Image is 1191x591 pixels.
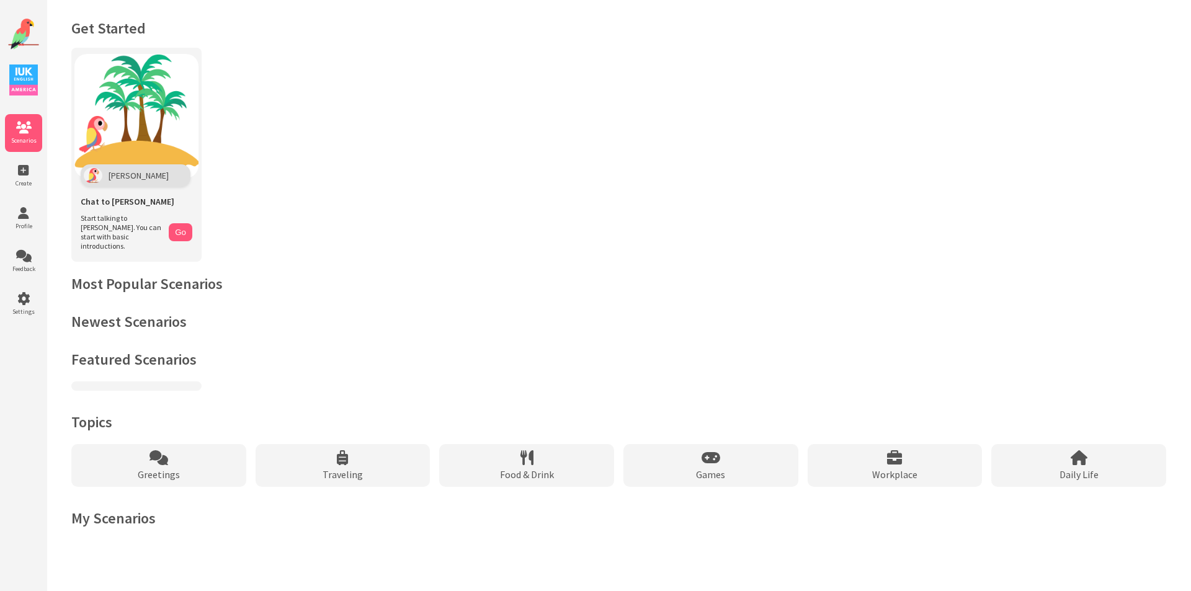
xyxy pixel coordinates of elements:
h2: Newest Scenarios [71,312,1166,331]
span: Create [5,179,42,187]
span: Chat to [PERSON_NAME] [81,196,174,207]
span: Daily Life [1059,468,1099,481]
img: Website Logo [8,19,39,50]
span: Start talking to [PERSON_NAME]. You can start with basic introductions. [81,213,163,251]
img: Chat with Polly [74,54,198,178]
span: Scenarios [5,136,42,144]
button: Go [169,223,192,241]
h2: Topics [71,412,1166,432]
h2: Most Popular Scenarios [71,274,1166,293]
span: Profile [5,222,42,230]
h2: My Scenarios [71,509,1166,528]
img: Polly [84,167,102,184]
img: IUK Logo [9,64,38,96]
h2: Featured Scenarios [71,350,1166,369]
span: Games [696,468,725,481]
span: Feedback [5,265,42,273]
span: Traveling [323,468,363,481]
span: Food & Drink [500,468,554,481]
span: [PERSON_NAME] [109,170,169,181]
h1: Get Started [71,19,1166,38]
span: Settings [5,308,42,316]
span: Workplace [872,468,917,481]
span: Greetings [138,468,180,481]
